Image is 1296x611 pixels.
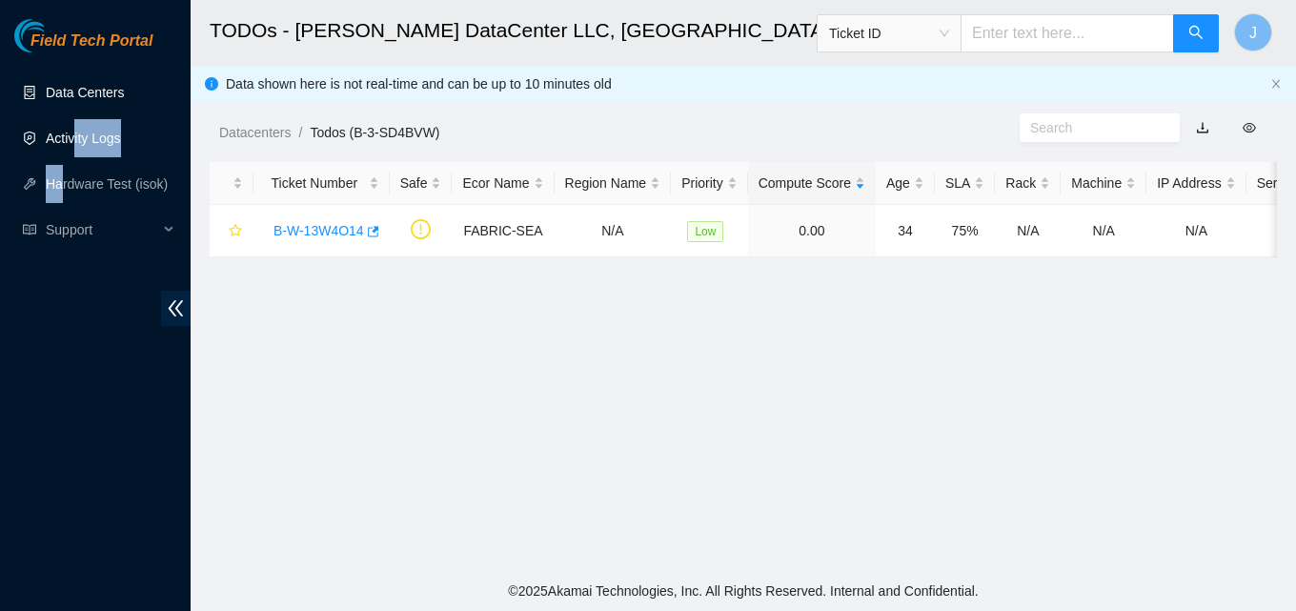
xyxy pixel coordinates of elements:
span: Ticket ID [829,19,949,48]
span: Field Tech Portal [30,32,152,51]
footer: © 2025 Akamai Technologies, Inc. All Rights Reserved. Internal and Confidential. [191,571,1296,611]
button: J [1234,13,1272,51]
button: close [1270,78,1282,91]
img: Akamai Technologies [14,19,96,52]
a: Datacenters [219,125,291,140]
td: 0.00 [748,205,876,257]
button: search [1173,14,1219,52]
span: eye [1243,121,1256,134]
a: B-W-13W4O14 [273,223,364,238]
td: N/A [555,205,672,257]
span: Low [687,221,723,242]
td: N/A [1146,205,1245,257]
span: J [1249,21,1257,45]
a: download [1196,120,1209,135]
button: download [1182,112,1224,143]
span: / [298,125,302,140]
span: double-left [161,291,191,326]
span: close [1270,78,1282,90]
input: Search [1030,117,1154,138]
td: N/A [995,205,1061,257]
td: 34 [876,205,935,257]
input: Enter text here... [961,14,1174,52]
button: star [220,215,243,246]
span: search [1188,25,1204,43]
span: star [229,224,242,239]
span: read [23,223,36,236]
a: Todos (B-3-SD4BVW) [310,125,439,140]
a: Akamai TechnologiesField Tech Portal [14,34,152,59]
span: exclamation-circle [411,219,431,239]
td: N/A [1061,205,1146,257]
a: Activity Logs [46,131,121,146]
td: 75% [935,205,995,257]
a: Data Centers [46,85,124,100]
td: FABRIC-SEA [452,205,554,257]
span: Support [46,211,158,249]
a: Hardware Test (isok) [46,176,168,192]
